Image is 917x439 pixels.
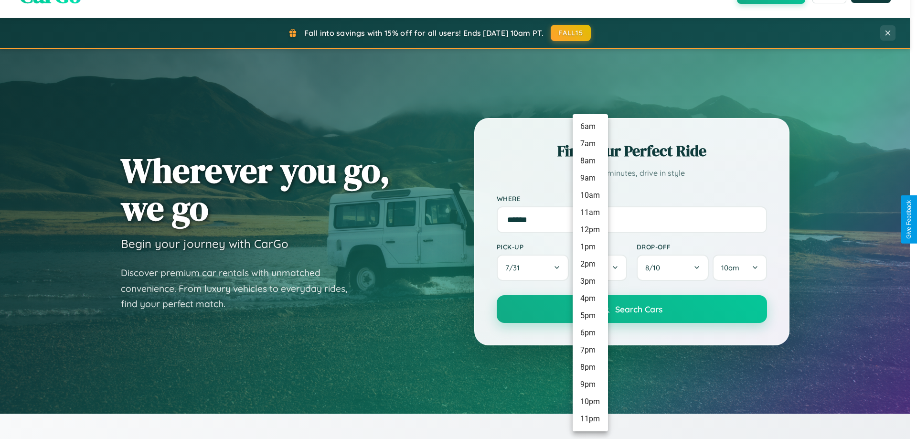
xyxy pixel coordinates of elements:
[573,324,608,342] li: 6pm
[906,200,912,239] div: Give Feedback
[573,410,608,428] li: 11pm
[573,135,608,152] li: 7am
[573,273,608,290] li: 3pm
[573,204,608,221] li: 11am
[573,187,608,204] li: 10am
[573,118,608,135] li: 6am
[573,238,608,256] li: 1pm
[573,359,608,376] li: 8pm
[573,393,608,410] li: 10pm
[573,342,608,359] li: 7pm
[573,376,608,393] li: 9pm
[573,221,608,238] li: 12pm
[573,307,608,324] li: 5pm
[573,256,608,273] li: 2pm
[573,152,608,170] li: 8am
[573,170,608,187] li: 9am
[573,290,608,307] li: 4pm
